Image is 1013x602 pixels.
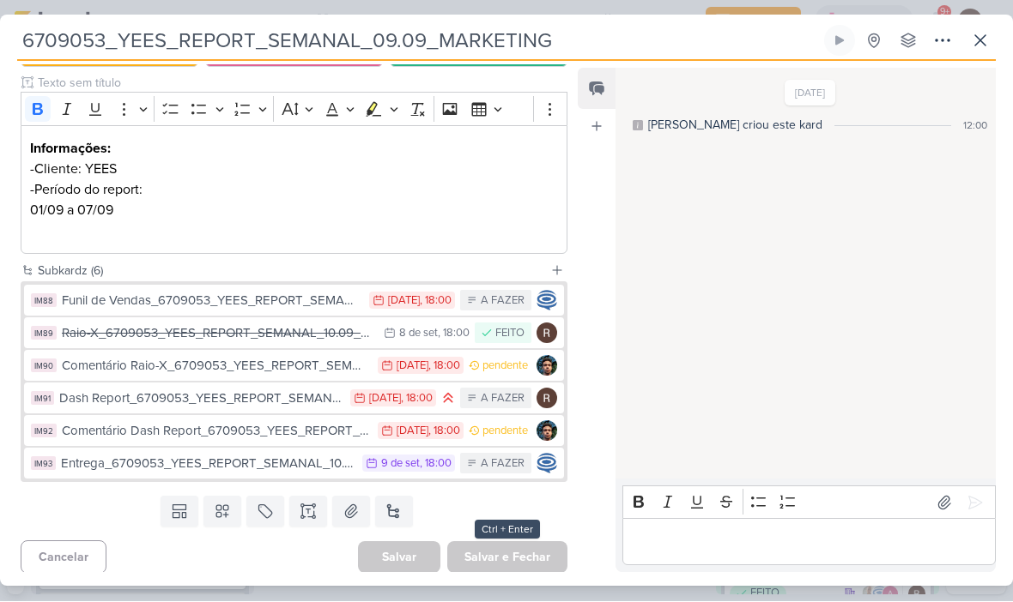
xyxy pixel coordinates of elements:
[24,351,564,382] button: IM90 Comentário Raio-X_6709053_YEES_REPORT_SEMANAL_10.09_MARKETING [DATE] , 18:00 pendente
[31,359,57,373] div: IM90
[537,356,557,376] img: Nelito Junior
[537,421,557,442] img: Nelito Junior
[428,426,460,437] div: , 18:00
[397,426,428,437] div: [DATE]
[441,390,455,407] div: Prioridade Alta
[31,327,57,340] div: IM89
[24,383,564,414] button: IM91 Dash Report_6709053_YEES_REPORT_SEMANAL_10.09_MARKETING [DATE] , 18:00 A FAZER
[369,394,401,405] div: [DATE]
[24,318,564,349] button: IM89 Raio-X_6709053_YEES_REPORT_SEMANAL_10.09_MARKETING 8 de set , 18:00 FEITO
[537,323,557,344] img: Rafael Dornelles
[59,389,342,409] div: Dash Report_6709053_YEES_REPORT_SEMANAL_10.09_MARKETING
[62,324,375,344] div: Raio-X_6709053_YEES_REPORT_SEMANAL_10.09_MARKETING
[31,457,56,471] div: IM93
[388,296,420,307] div: [DATE]
[428,361,460,372] div: , 18:00
[622,519,996,566] div: Editor editing area: main
[62,357,369,376] div: Comentário Raio-X_6709053_YEES_REPORT_SEMANAL_10.09_MARKETING
[24,416,564,447] button: IM92 Comentário Dash Report_6709053_YEES_REPORT_SEMANAL_10.09_MARKETING [DATE] , 18:00 pendente
[537,291,557,311] img: Caroline Traven De Andrade
[34,75,567,93] input: Texto sem título
[31,294,57,308] div: IM88
[30,201,558,221] p: 01/09 a 07/09
[401,394,433,405] div: , 18:00
[61,455,354,474] div: Entrega_6709053_YEES_REPORT_SEMANAL_10.09
[481,456,525,473] div: A FAZER
[420,459,452,470] div: , 18:00
[31,392,54,406] div: IM91
[475,521,540,539] div: Ctrl + Enter
[648,117,822,135] div: [PERSON_NAME] criou este kard
[537,454,557,474] img: Caroline Traven De Andrade
[481,391,525,408] div: A FAZER
[420,296,452,307] div: , 18:00
[21,126,567,256] div: Editor editing area: main
[481,293,525,310] div: A FAZER
[397,361,428,372] div: [DATE]
[21,541,106,575] button: Cancelar
[38,262,543,280] div: Subkardz (6)
[30,160,558,180] p: -Cliente: YEES
[30,141,111,158] strong: Informações:
[622,486,996,520] div: Editor toolbar
[24,448,564,479] button: IM93 Entrega_6709053_YEES_REPORT_SEMANAL_10.09 9 de set , 18:00 A FAZER
[381,459,420,470] div: 9 de set
[438,328,470,340] div: , 18:00
[30,180,558,201] p: -Período do report:
[62,292,361,311] div: Funil de Vendas_6709053_YEES_REPORT_SEMANAL_10.09_MARKETING
[17,26,821,57] input: Kard Sem Título
[495,326,525,343] div: FEITO
[537,388,557,409] img: Rafael Dornelles
[399,328,438,340] div: 8 de set
[833,34,846,48] div: Ligar relógio
[21,93,567,126] div: Editor toolbar
[31,424,57,438] div: IM92
[963,118,987,134] div: 12:00
[24,286,564,316] button: IM88 Funil de Vendas_6709053_YEES_REPORT_SEMANAL_10.09_MARKETING [DATE] , 18:00 A FAZER
[62,422,369,442] div: Comentário Dash Report_6709053_YEES_REPORT_SEMANAL_10.09_MARKETING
